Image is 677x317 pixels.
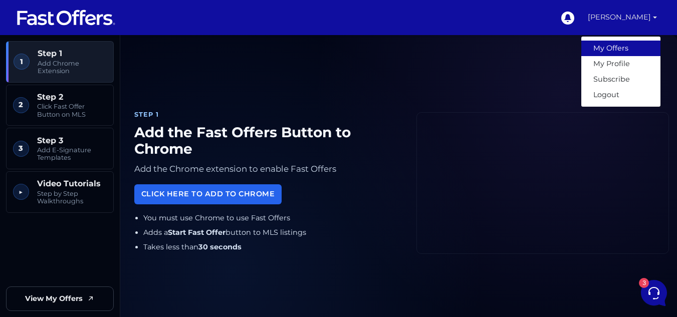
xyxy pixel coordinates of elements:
a: Click Here to Add to Chrome [134,184,282,204]
span: 1 [174,123,184,133]
span: Find an Answer [16,181,68,189]
li: Takes less than [143,241,400,253]
span: Add Chrome Extension [38,60,107,75]
a: Fast Offers SupportHere you go: [URL][DOMAIN_NAME][DATE] [12,68,188,98]
strong: 30 seconds [198,242,242,251]
input: Search for an Article... [23,202,164,212]
span: Video Tutorials [37,179,107,188]
a: Open Help Center [125,181,184,189]
iframe: Fast Offers Chrome Extension [417,113,668,254]
p: [DATE] [165,72,184,81]
h1: Add the Fast Offers Button to Chrome [134,124,400,158]
span: 3 [100,224,107,231]
div: [PERSON_NAME] [581,36,661,107]
span: Click Fast Offer Button on MLS [37,103,107,118]
span: Add E-Signature Templates [37,146,107,162]
a: 2 Step 2 Click Fast Offer Button on MLS [6,85,114,126]
p: Home [30,239,47,248]
a: Fast Offers SupportHuge Announcement: [URL][DOMAIN_NAME][DATE]1 [12,107,188,137]
span: Step 2 [37,92,107,102]
a: 1 Step 1 Add Chrome Extension [6,41,114,83]
strong: Start Fast Offer [168,228,225,237]
a: My Profile [581,56,660,72]
h2: Hello [PERSON_NAME] 👋 [8,8,168,40]
p: Help [155,239,168,248]
a: View My Offers [6,286,114,311]
img: dark [16,112,36,132]
p: Huge Announcement: [URL][DOMAIN_NAME] [42,123,159,133]
span: 2 [13,97,29,113]
a: See all [162,56,184,64]
li: Adds a button to MLS listings [143,227,400,238]
p: Here you go: [URL][DOMAIN_NAME] [42,84,159,94]
a: My Offers [581,41,660,56]
div: Step 1 [134,110,400,120]
span: Fast Offers Support [42,111,159,121]
span: Step 1 [38,49,107,58]
a: Logout [581,87,660,103]
button: Start a Conversation [16,141,184,161]
span: 3 [13,141,29,157]
p: Messages [86,239,115,248]
span: Step by Step Walkthroughs [37,190,107,205]
span: Step 3 [37,136,107,145]
li: You must use Chrome to use Fast Offers [143,212,400,224]
p: Add the Chrome extension to enable Fast Offers [134,162,400,176]
span: Start a Conversation [72,147,140,155]
span: View My Offers [25,293,83,304]
img: dark [16,73,36,93]
p: [DATE] [165,111,184,120]
button: Help [131,225,192,248]
a: Subscribe [581,72,660,87]
span: ▶︎ [13,184,29,200]
span: Your Conversations [16,56,81,64]
a: 3 Step 3 Add E-Signature Templates [6,128,114,169]
span: Fast Offers Support [42,72,159,82]
button: 3Messages [70,225,131,248]
button: Home [8,225,70,248]
a: ▶︎ Video Tutorials Step by Step Walkthroughs [6,171,114,213]
iframe: Customerly Messenger Launcher [639,278,669,308]
span: 1 [14,54,30,70]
